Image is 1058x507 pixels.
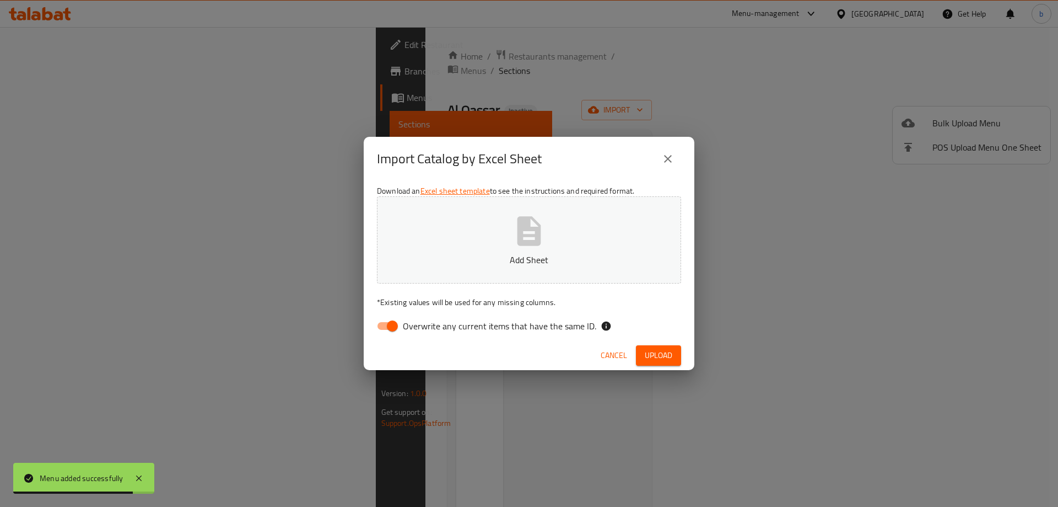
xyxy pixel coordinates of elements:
[601,349,627,362] span: Cancel
[394,253,664,266] p: Add Sheet
[403,319,596,333] span: Overwrite any current items that have the same ID.
[636,345,681,366] button: Upload
[364,181,694,341] div: Download an to see the instructions and required format.
[40,472,123,484] div: Menu added successfully
[377,196,681,284] button: Add Sheet
[377,297,681,308] p: Existing values will be used for any missing columns.
[377,150,542,168] h2: Import Catalog by Excel Sheet
[655,146,681,172] button: close
[601,321,612,332] svg: If the overwrite option isn't selected, then the items that match an existing ID will be ignored ...
[596,345,631,366] button: Cancel
[420,184,490,198] a: Excel sheet template
[645,349,672,362] span: Upload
